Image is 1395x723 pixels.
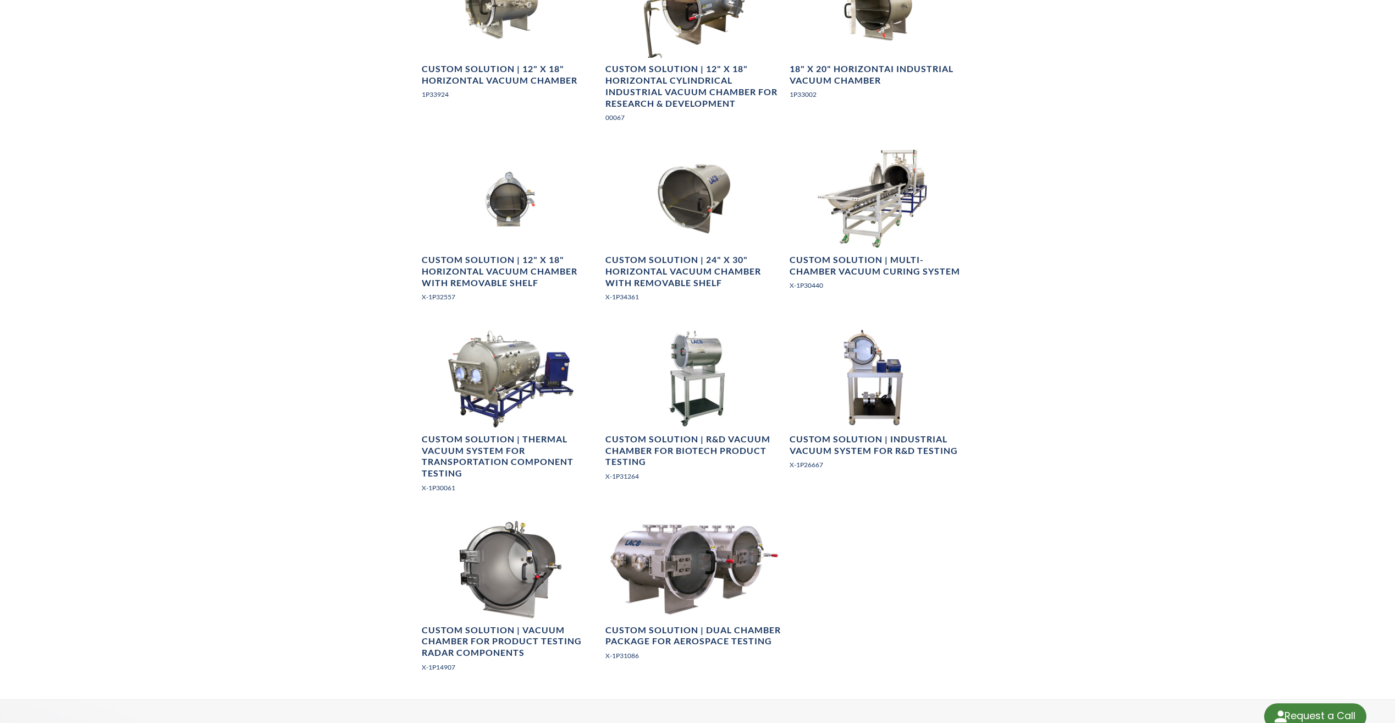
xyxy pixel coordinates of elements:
[605,471,782,481] p: X-1P31264
[422,662,599,672] p: X-1P14907
[605,625,782,648] h4: Custom Solution | Dual Chamber Package for Aerospace Testing
[790,254,967,277] h4: Custom Solution | Multi-Chamber Vacuum Curing System
[422,63,599,86] h4: Custom Solution | 12" X 18" Horizontal Vacuum Chamber
[422,89,599,100] p: 1P33924
[422,434,599,479] h4: Custom Solution | Thermal Vacuum System for Transportation Component Testing
[790,63,967,86] h4: 18" X 20" HorizontaI Industrial Vacuum Chamber
[790,328,967,479] a: Custom Industrial Vacuum System with Programmable Vacuum ControllerCustom Solution | Industrial V...
[605,112,782,123] p: 00067
[790,149,967,299] a: Vacuum curing system for curing parts with wheeled chamber loading trayCustom Solution | Multi-Ch...
[422,483,599,493] p: X-1P30061
[422,254,599,288] h4: Custom Solution | 12" X 18" Horizontal Vacuum Chamber with Removable Shelf
[605,434,782,468] h4: Custom Solution | R&D Vacuum Chamber for BioTech Product Testing
[790,434,967,457] h4: Custom Solution | Industrial Vacuum System for R&D Testing
[605,254,782,288] h4: Custom Solution | 24" X 30" Horizontal Vacuum Chamber with Removable Shelf
[422,149,599,311] a: 12" X 18" Horizontal Vacuum Chamber, front view, closed lidCustom Solution | 12" X 18" Horizontal...
[422,519,599,681] a: Horizontal stainless steel cylindrical vacuum chamber with clear acrylic doorCustom Solution | Va...
[790,280,967,291] p: X-1P30440
[605,519,782,670] a: Dual industrial vacuum chambers with custom portsCustom Solution | Dual Chamber Package for Aeros...
[790,459,967,470] p: X-1P26667
[605,650,782,661] p: X-1P31086
[605,149,782,311] a: 24" X 30" Horizontal Vacuum Chamber with Removable ShelfCustom Solution | 24" X 30" Horizontal Va...
[422,625,599,659] h4: Custom Solution | Vacuum Chamber for Product Testing Radar Components
[422,292,599,302] p: X-1P32557
[422,328,599,502] a: Custom Vacuum System for testing large transportation componentsCustom Solution | Thermal Vacuum ...
[605,328,782,490] a: Custom industrial vacuum chamber with cartCustom Solution | R&D Vacuum Chamber for BioTech Produc...
[605,63,782,109] h4: Custom Solution | 12" X 18" Horizontal Cylindrical Industrial Vacuum Chamber for Research & Devel...
[605,292,782,302] p: X-1P34361
[790,89,967,100] p: 1P33002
